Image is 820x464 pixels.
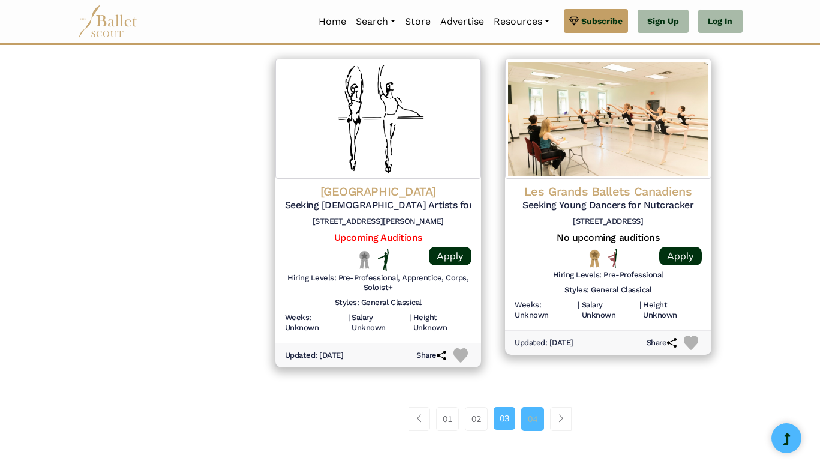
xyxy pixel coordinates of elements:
a: Store [400,9,435,34]
h6: Updated: [DATE] [285,351,344,361]
h6: | [639,300,641,321]
h4: [GEOGRAPHIC_DATA] [285,184,472,199]
a: 01 [436,407,459,431]
span: Subscribe [581,14,623,28]
h4: Les Grands Ballets Canadiens [515,184,702,199]
a: Resources [489,9,554,34]
img: Heart [684,336,698,350]
a: Apply [659,247,702,265]
h6: Weeks: Unknown [285,313,346,333]
a: Subscribe [564,9,628,33]
img: Logo [505,59,711,179]
a: 04 [521,407,544,431]
h6: [STREET_ADDRESS] [515,217,702,227]
h6: Weeks: Unknown [515,300,575,321]
h6: | [348,313,350,333]
h6: Share [416,351,446,361]
h6: Styles: General Classical [564,285,651,295]
a: Search [351,9,400,34]
nav: Page navigation example [409,407,578,431]
a: Advertise [435,9,489,34]
a: Home [314,9,351,34]
img: gem.svg [569,14,579,28]
h6: | [409,313,411,333]
img: Local [357,250,372,269]
a: Sign Up [638,10,689,34]
h5: Seeking Young Dancers for Nutcracker [515,199,702,212]
a: Log In [698,10,742,34]
a: Upcoming Auditions [334,232,422,243]
h6: Height Unknown [413,313,471,333]
img: All [608,249,617,268]
img: Heart [453,348,468,363]
h6: Updated: [DATE] [515,338,573,348]
img: Flat [378,249,389,270]
h6: Hiring Levels: Pre-Professional [553,270,663,280]
h5: Seeking [DEMOGRAPHIC_DATA] Artists for The Nutcracker (2024) [285,199,472,212]
h6: Salary Unknown [352,313,407,333]
h6: Hiring Levels: Pre-Professional, Apprentice, Corps, Soloist+ [285,273,472,294]
img: National [587,249,602,268]
img: Logo [275,59,482,179]
h5: No upcoming auditions [515,232,702,244]
h6: Salary Unknown [582,300,637,321]
h6: [STREET_ADDRESS][PERSON_NAME] [285,217,472,227]
h6: | [578,300,579,321]
a: Apply [429,247,471,265]
h6: Height Unknown [643,300,701,321]
h6: Styles: General Classical [335,298,422,308]
h6: Share [647,338,677,348]
a: 03 [494,407,515,430]
a: 02 [465,407,488,431]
